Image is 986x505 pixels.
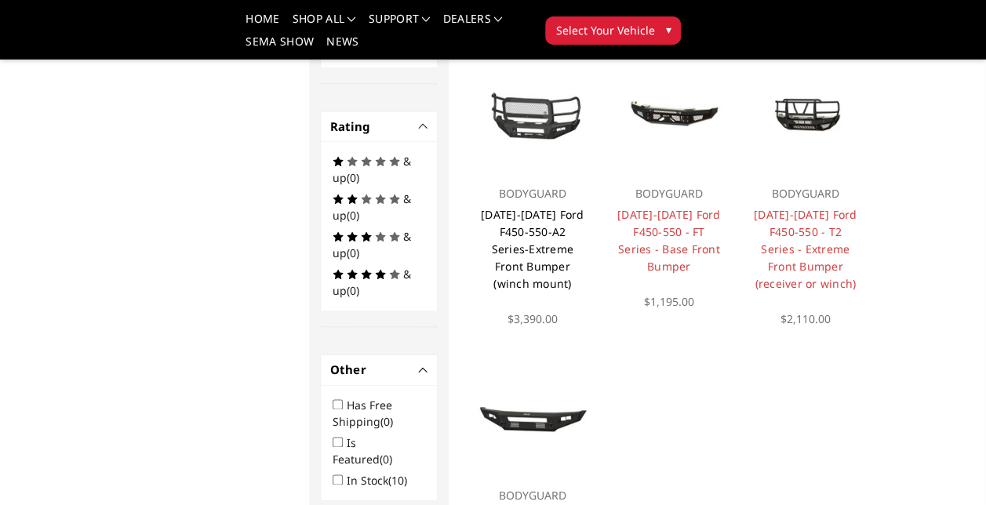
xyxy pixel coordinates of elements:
span: & up [333,267,411,298]
label: Is Featured [333,435,402,467]
a: Home [246,13,279,36]
span: (0) [380,414,393,429]
span: $2,110.00 [780,311,831,326]
a: [DATE]-[DATE] Ford F450-550 - T2 Series - Extreme Front Bumper (receiver or winch) [754,207,857,291]
p: BODYGUARD [753,184,857,203]
span: (0) [380,452,392,467]
a: shop all [293,13,356,36]
span: (0) [347,283,359,298]
span: ▾ [665,21,671,38]
a: News [326,36,358,59]
span: Select Your Vehicle [555,22,654,38]
button: - [420,122,428,130]
span: (0) [347,208,359,223]
a: Dealers [443,13,503,36]
span: & up [333,154,411,185]
span: & up [333,191,411,223]
a: Support [369,13,431,36]
a: [DATE]-[DATE] Ford F450-550 - FT Series - Base Front Bumper [617,207,721,274]
span: & up [333,229,411,260]
p: BODYGUARD [480,184,584,203]
span: (0) [347,170,359,185]
p: BODYGUARD [480,486,584,505]
span: $3,390.00 [508,311,558,326]
span: $1,195.00 [644,294,694,309]
label: Has Free Shipping [333,398,402,429]
a: [DATE]-[DATE] Ford F450-550-A2 Series-Extreme Front Bumper (winch mount) [481,207,584,291]
p: BODYGUARD [617,184,721,203]
span: (10) [388,473,407,488]
button: Select Your Vehicle [545,16,681,45]
h4: Rating [330,118,428,136]
span: (0) [347,245,359,260]
label: In Stock [347,473,417,488]
button: - [420,365,428,373]
a: SEMA Show [246,36,314,59]
h4: Other [330,361,428,379]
